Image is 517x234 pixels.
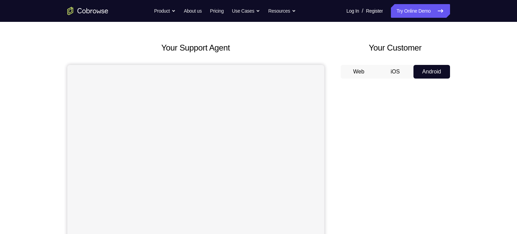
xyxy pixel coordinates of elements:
button: Use Cases [232,4,260,18]
a: Register [366,4,383,18]
button: Resources [268,4,296,18]
button: Web [341,65,377,79]
a: Log In [346,4,359,18]
button: iOS [377,65,413,79]
button: Product [154,4,176,18]
a: Go to the home page [67,7,108,15]
a: Pricing [210,4,223,18]
h2: Your Customer [341,42,450,54]
button: Android [413,65,450,79]
a: About us [184,4,202,18]
span: / [362,7,363,15]
a: Try Online Demo [391,4,450,18]
h2: Your Support Agent [67,42,324,54]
